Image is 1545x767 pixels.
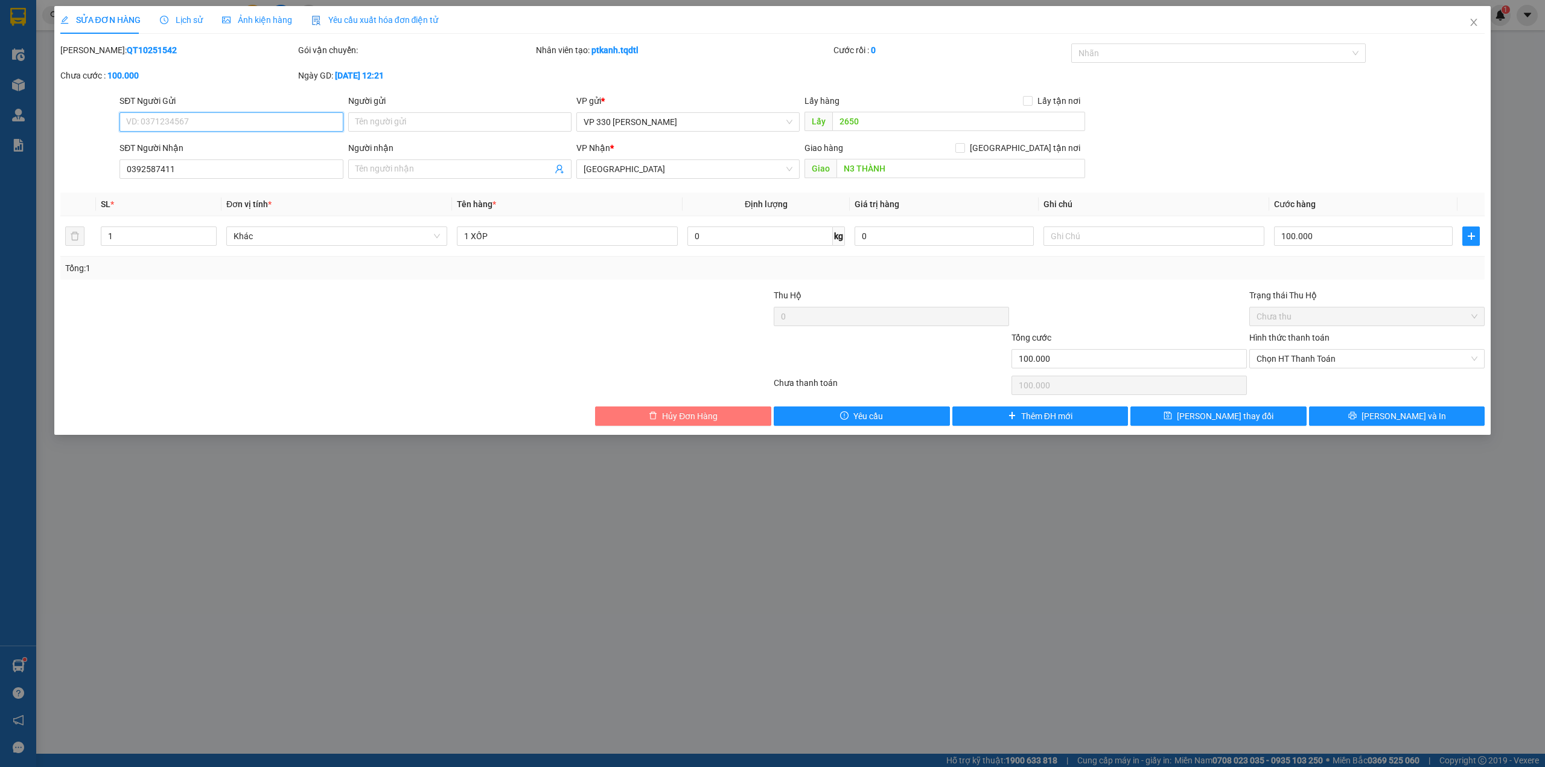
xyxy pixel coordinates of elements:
label: Hình thức thanh toán [1249,333,1330,342]
span: [GEOGRAPHIC_DATA] tận nơi [965,141,1085,155]
span: Lấy tận nơi [1033,94,1085,108]
div: Tổng: 1 [65,262,596,275]
span: delete [649,411,657,421]
span: Lịch sử [160,15,203,25]
span: Chưa thu [1257,307,1477,326]
button: deleteHủy Đơn Hàng [595,406,771,426]
span: Hủy Đơn Hàng [662,409,718,423]
span: exclamation-circle [840,411,849,421]
span: edit [60,16,69,24]
span: VP 330 Lê Duẫn [584,113,792,131]
input: VD: Bàn, Ghế [457,226,678,246]
div: Ngày GD: [298,69,534,82]
span: Tổng cước [1011,333,1051,342]
img: icon [311,16,321,25]
div: Người gửi [348,94,572,108]
span: kg [833,226,845,246]
button: plus [1462,226,1480,246]
input: Ghi Chú [1043,226,1264,246]
div: SĐT Người Nhận [119,141,343,155]
span: Tên hàng [457,199,496,209]
div: Chưa cước : [60,69,296,82]
span: Chọn HT Thanh Toán [1257,350,1477,368]
span: Giao [804,159,836,178]
span: [PERSON_NAME] và In [1362,409,1446,423]
b: 100.000 [107,71,139,80]
button: exclamation-circleYêu cầu [774,406,950,426]
span: close [1469,18,1479,27]
b: QT10251542 [127,45,177,55]
span: clock-circle [160,16,168,24]
span: Khác [234,227,440,245]
div: Cước rồi : [833,43,1069,57]
span: Giao hàng [804,143,843,153]
span: plus [1008,411,1016,421]
span: Giá trị hàng [855,199,899,209]
span: Lấy hàng [804,96,839,106]
span: [PERSON_NAME] thay đổi [1177,409,1273,423]
span: Ảnh kiện hàng [222,15,292,25]
span: Yêu cầu xuất hóa đơn điện tử [311,15,439,25]
span: Thêm ĐH mới [1021,409,1072,423]
span: Yêu cầu [853,409,883,423]
b: 0 [871,45,876,55]
span: Cước hàng [1274,199,1316,209]
span: VP Nhận [576,143,610,153]
span: SỬA ĐƠN HÀNG [60,15,141,25]
span: user-add [555,164,564,174]
div: Chưa thanh toán [772,376,1010,397]
div: VP gửi [576,94,800,108]
span: plus [1463,231,1479,241]
span: Thu Hộ [774,290,801,300]
div: Nhân viên tạo: [536,43,831,57]
input: Dọc đường [832,112,1085,131]
div: SĐT Người Gửi [119,94,343,108]
div: [PERSON_NAME]: [60,43,296,57]
span: Khánh Hòa [584,160,792,178]
div: Người nhận [348,141,572,155]
b: [DATE] 12:21 [335,71,384,80]
span: Định lượng [745,199,788,209]
button: Close [1457,6,1491,40]
button: printer[PERSON_NAME] và In [1309,406,1485,426]
th: Ghi chú [1039,193,1269,216]
button: save[PERSON_NAME] thay đổi [1130,406,1307,426]
span: save [1164,411,1172,421]
div: Gói vận chuyển: [298,43,534,57]
span: printer [1348,411,1357,421]
span: SL [101,199,110,209]
input: Dọc đường [836,159,1085,178]
div: Trạng thái Thu Hộ [1249,289,1485,302]
button: delete [65,226,84,246]
span: picture [222,16,231,24]
button: plusThêm ĐH mới [952,406,1129,426]
span: Đơn vị tính [226,199,272,209]
span: Lấy [804,112,832,131]
b: ptkanh.tqdtl [591,45,639,55]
